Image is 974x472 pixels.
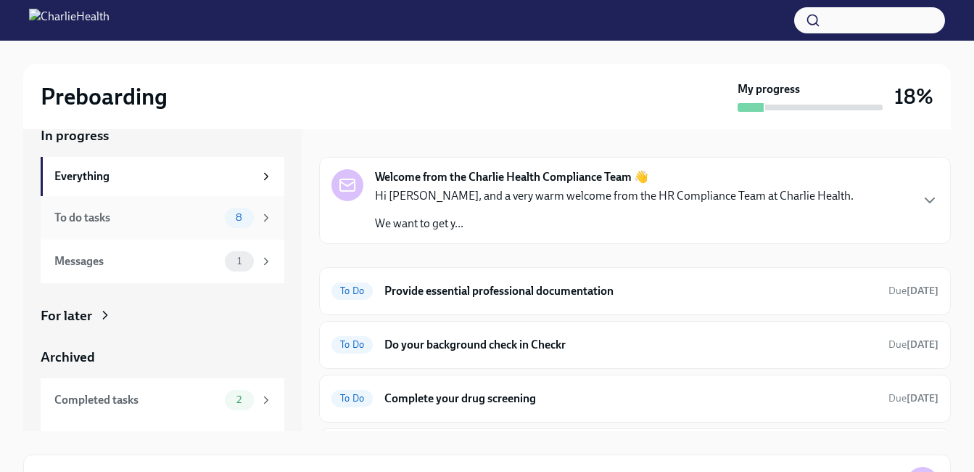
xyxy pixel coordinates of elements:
[375,188,854,204] p: Hi [PERSON_NAME], and a very warm welcome from the HR Compliance Team at Charlie Health.
[907,338,938,351] strong: [DATE]
[331,280,938,303] a: To DoProvide essential professional documentationDue[DATE]
[29,9,110,32] img: CharlieHealth
[41,306,284,325] a: For later
[331,393,373,404] span: To Do
[331,339,373,350] span: To Do
[41,157,284,196] a: Everything
[907,285,938,297] strong: [DATE]
[41,240,284,283] a: Messages1
[331,285,373,296] span: To Do
[41,196,284,240] a: To do tasks8
[228,256,250,266] span: 1
[41,126,284,145] a: In progress
[228,394,250,405] span: 2
[888,285,938,297] span: Due
[227,212,251,223] span: 8
[331,387,938,410] a: To DoComplete your drug screeningDue[DATE]
[41,82,168,111] h2: Preboarding
[54,253,219,269] div: Messages
[319,126,387,145] div: In progress
[375,216,854,232] p: We want to get y...
[41,378,284,422] a: Completed tasks2
[331,333,938,357] a: To DoDo your background check in CheckrDue[DATE]
[41,306,92,325] div: For later
[54,210,219,226] div: To do tasks
[375,169,648,185] strong: Welcome from the Charlie Health Compliance Team 👋
[738,81,800,97] strong: My progress
[384,337,877,353] h6: Do your background check in Checkr
[888,284,938,298] span: October 6th, 2025 08:00
[54,168,254,184] div: Everything
[888,338,938,351] span: Due
[384,391,877,407] h6: Complete your drug screening
[54,392,219,408] div: Completed tasks
[41,348,284,367] a: Archived
[888,391,938,405] span: October 6th, 2025 08:00
[888,392,938,404] span: Due
[894,84,933,110] h3: 18%
[384,283,877,299] h6: Provide essential professional documentation
[907,392,938,404] strong: [DATE]
[888,338,938,351] span: October 2nd, 2025 08:00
